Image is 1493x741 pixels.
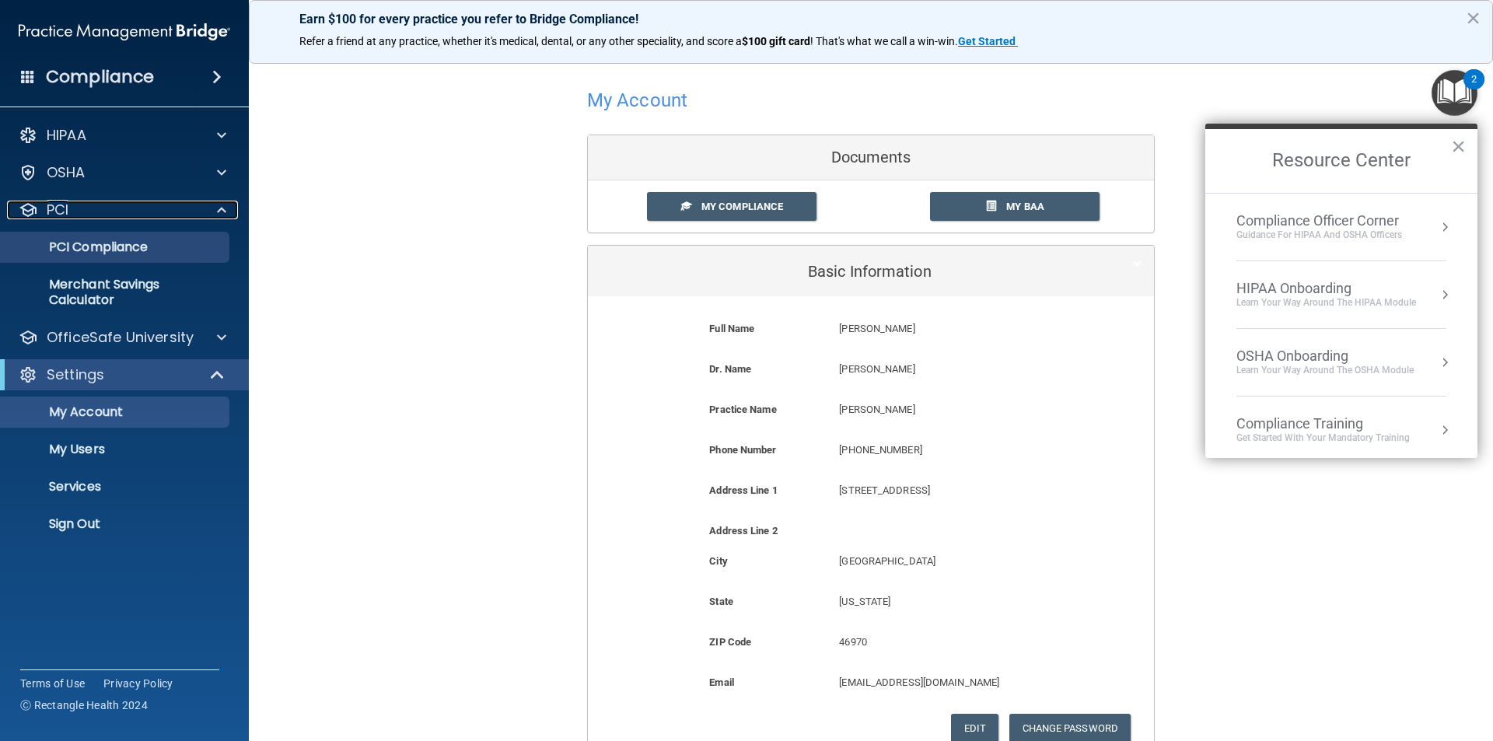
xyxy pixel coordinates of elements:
[839,673,1075,692] p: [EMAIL_ADDRESS][DOMAIN_NAME]
[1224,631,1474,693] iframe: Drift Widget Chat Controller
[588,135,1154,180] div: Documents
[1205,129,1477,193] h2: Resource Center
[1236,229,1402,242] div: Guidance for HIPAA and OSHA Officers
[299,35,742,47] span: Refer a friend at any practice, whether it's medical, dental, or any other speciality, and score a
[709,363,751,375] b: Dr. Name
[600,263,1095,280] h5: Basic Information
[10,479,222,495] p: Services
[47,201,68,219] p: PCI
[839,441,1075,460] p: [PHONE_NUMBER]
[839,592,1075,611] p: [US_STATE]
[709,525,777,537] b: Address Line 2
[839,320,1075,338] p: [PERSON_NAME]
[709,636,751,648] b: ZIP Code
[1466,5,1481,30] button: Close
[709,484,777,496] b: Address Line 1
[10,442,222,457] p: My Users
[701,201,783,212] span: My Compliance
[20,697,148,713] span: Ⓒ Rectangle Health 2024
[1432,70,1477,116] button: Open Resource Center, 2 new notifications
[1236,415,1410,432] div: Compliance Training
[103,676,173,691] a: Privacy Policy
[46,66,154,88] h4: Compliance
[47,365,104,384] p: Settings
[839,552,1075,571] p: [GEOGRAPHIC_DATA]
[10,239,222,255] p: PCI Compliance
[709,444,776,456] b: Phone Number
[1471,79,1477,100] div: 2
[10,516,222,532] p: Sign Out
[19,16,230,47] img: PMB logo
[10,404,222,420] p: My Account
[1236,212,1402,229] div: Compliance Officer Corner
[587,90,687,110] h4: My Account
[19,201,226,219] a: PCI
[1236,348,1414,365] div: OSHA Onboarding
[810,35,958,47] span: ! That's what we call a win-win.
[19,126,226,145] a: HIPAA
[1006,201,1044,212] span: My BAA
[1451,134,1466,159] button: Close
[19,365,226,384] a: Settings
[1236,280,1416,297] div: HIPAA Onboarding
[742,35,810,47] strong: $100 gift card
[839,481,1075,500] p: [STREET_ADDRESS]
[709,555,727,567] b: City
[19,163,226,182] a: OSHA
[1205,124,1477,458] div: Resource Center
[47,126,86,145] p: HIPAA
[709,596,733,607] b: State
[1236,432,1410,445] div: Get Started with your mandatory training
[709,404,776,415] b: Practice Name
[19,328,226,347] a: OfficeSafe University
[10,277,222,308] p: Merchant Savings Calculator
[839,400,1075,419] p: [PERSON_NAME]
[709,676,734,688] b: Email
[47,163,86,182] p: OSHA
[839,360,1075,379] p: [PERSON_NAME]
[709,323,754,334] b: Full Name
[600,253,1142,288] a: Basic Information
[1236,296,1416,309] div: Learn Your Way around the HIPAA module
[299,12,1442,26] p: Earn $100 for every practice you refer to Bridge Compliance!
[1236,364,1414,377] div: Learn your way around the OSHA module
[958,35,1016,47] strong: Get Started
[20,676,85,691] a: Terms of Use
[958,35,1018,47] a: Get Started
[839,633,1075,652] p: 46970
[47,328,194,347] p: OfficeSafe University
